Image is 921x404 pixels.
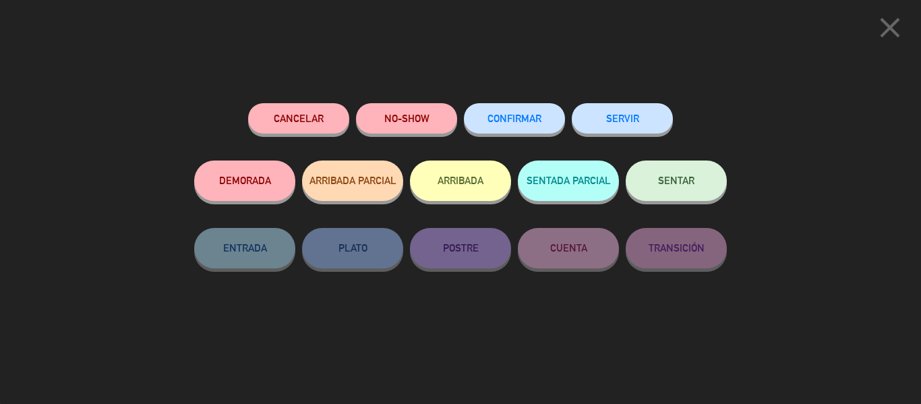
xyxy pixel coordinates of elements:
[626,161,727,201] button: SENTAR
[518,228,619,268] button: CUENTA
[626,228,727,268] button: TRANSICIÓN
[658,175,694,186] span: SENTAR
[410,161,511,201] button: ARRIBADA
[869,10,911,50] button: close
[410,228,511,268] button: POSTRE
[356,103,457,134] button: NO-SHOW
[873,11,907,45] i: close
[248,103,349,134] button: Cancelar
[194,161,295,201] button: DEMORADA
[487,113,541,124] span: CONFIRMAR
[194,228,295,268] button: ENTRADA
[309,175,396,186] span: ARRIBADA PARCIAL
[572,103,673,134] button: SERVIR
[302,161,403,201] button: ARRIBADA PARCIAL
[464,103,565,134] button: CONFIRMAR
[302,228,403,268] button: PLATO
[518,161,619,201] button: SENTADA PARCIAL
